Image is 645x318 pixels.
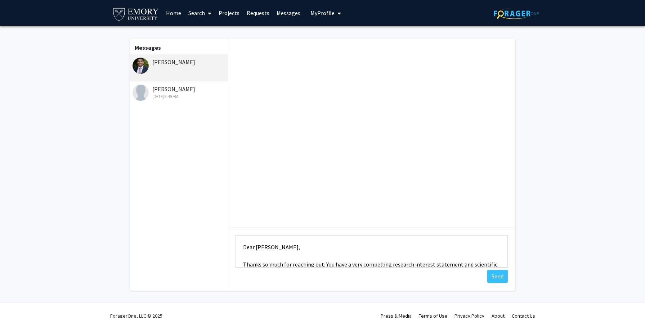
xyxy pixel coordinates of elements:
div: [PERSON_NAME] [133,85,227,100]
button: Send [487,270,508,283]
span: My Profile [310,9,335,17]
img: Ella Rintala [133,85,149,101]
a: Home [162,0,185,26]
div: [PERSON_NAME] [133,58,227,66]
textarea: Message [236,235,508,268]
img: Emory University Logo [112,6,160,22]
a: Search [185,0,215,26]
iframe: Chat [5,286,31,313]
a: Projects [215,0,243,26]
img: ForagerOne Logo [494,8,539,19]
div: [DATE] 8:49 AM [133,93,227,100]
a: Requests [243,0,273,26]
b: Messages [135,44,161,51]
img: Krish Patel [133,58,149,74]
a: Messages [273,0,304,26]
